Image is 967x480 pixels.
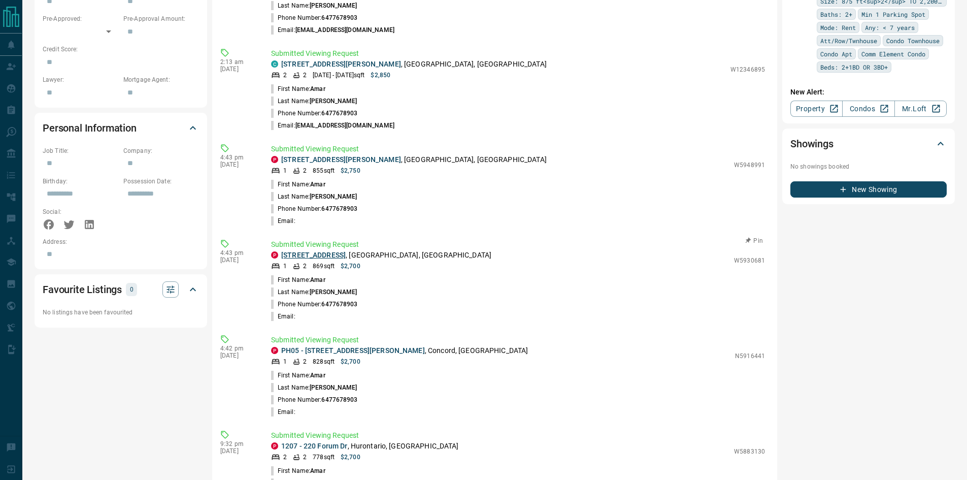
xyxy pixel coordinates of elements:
[281,442,348,450] a: 1207 - 220 Forum Dr
[321,110,357,117] span: 6477678903
[313,453,335,462] p: 778 sqft
[341,453,360,462] p: $2,700
[303,357,307,366] p: 2
[271,442,278,450] div: property.ca
[281,59,547,70] p: , [GEOGRAPHIC_DATA], [GEOGRAPHIC_DATA]
[894,101,947,117] a: Mr.Loft
[310,193,357,200] span: [PERSON_NAME]
[271,25,394,35] p: Email:
[310,372,325,379] span: Amar
[271,312,295,321] p: Email:
[271,204,358,213] p: Phone Number:
[310,181,325,188] span: Amar
[341,262,360,271] p: $2,700
[321,301,357,308] span: 6477678903
[283,453,287,462] p: 2
[341,357,360,366] p: $2,700
[271,84,325,93] p: First Name:
[271,300,358,309] p: Phone Number:
[730,65,765,74] p: W12346895
[303,262,307,271] p: 2
[271,395,358,404] p: Phone Number:
[281,345,528,356] p: , Concord, [GEOGRAPHIC_DATA]
[220,440,256,447] p: 9:32 pm
[283,357,287,366] p: 1
[271,251,278,259] div: property.ca
[220,447,256,455] p: [DATE]
[281,250,491,261] p: , [GEOGRAPHIC_DATA], [GEOGRAPHIC_DATA]
[281,60,401,68] a: [STREET_ADDRESS][PERSON_NAME]
[861,49,925,59] span: Comm Element Condo
[271,109,358,118] p: Phone Number:
[295,122,394,129] span: [EMAIL_ADDRESS][DOMAIN_NAME]
[271,347,278,354] div: property.ca
[281,154,547,165] p: , [GEOGRAPHIC_DATA], [GEOGRAPHIC_DATA]
[303,166,307,175] p: 2
[865,22,915,33] span: Any: < 7 years
[43,116,199,140] div: Personal Information
[271,407,295,417] p: Email:
[271,287,357,297] p: Last Name:
[310,384,357,391] span: [PERSON_NAME]
[271,60,278,68] div: condos.ca
[43,277,199,302] div: Favourite Listings0
[220,352,256,359] p: [DATE]
[129,284,134,295] p: 0
[123,75,199,84] p: Mortgage Agent:
[740,236,769,245] button: Pin
[861,9,925,19] span: Min 1 Parking Spot
[220,161,256,168] p: [DATE]
[220,58,256,66] p: 2:13 am
[271,156,278,163] div: property.ca
[820,22,856,33] span: Mode: Rent
[820,36,877,46] span: Att/Row/Twnhouse
[220,249,256,257] p: 4:43 pm
[820,9,852,19] span: Baths: 2+
[321,14,357,21] span: 6477678903
[790,136,833,152] h2: Showings
[220,66,256,73] p: [DATE]
[313,71,364,80] p: [DATE] - [DATE] sqft
[220,345,256,352] p: 4:42 pm
[341,166,360,175] p: $2,750
[281,441,459,452] p: , Hurontario, [GEOGRAPHIC_DATA]
[310,289,357,296] span: [PERSON_NAME]
[271,239,765,250] p: Submitted Viewing Request
[790,181,947,198] button: New Showing
[303,71,307,80] p: 2
[43,308,199,317] p: No listings have been favourited
[310,2,357,9] span: [PERSON_NAME]
[283,262,287,271] p: 1
[123,14,199,23] p: Pre-Approval Amount:
[321,205,357,212] span: 6477678903
[283,166,287,175] p: 1
[371,71,390,80] p: $2,850
[220,154,256,161] p: 4:43 pm
[271,97,357,106] p: Last Name:
[303,453,307,462] p: 2
[271,466,325,475] p: First Name:
[43,281,122,298] h2: Favourite Listings
[310,276,325,283] span: Amar
[281,155,401,164] a: [STREET_ADDRESS][PERSON_NAME]
[271,121,394,130] p: Email:
[790,162,947,171] p: No showings booked
[820,49,852,59] span: Condo Apt
[43,14,118,23] p: Pre-Approved:
[281,346,425,355] a: PH05 - [STREET_ADDRESS][PERSON_NAME]
[43,177,118,186] p: Birthday:
[820,62,888,72] span: Beds: 2+1BD OR 3BD+
[886,36,940,46] span: Condo Townhouse
[43,45,199,54] p: Credit Score:
[295,26,394,34] span: [EMAIL_ADDRESS][DOMAIN_NAME]
[43,207,118,216] p: Social:
[310,85,325,92] span: Amar
[734,161,765,170] p: W5948991
[271,180,325,189] p: First Name:
[790,132,947,156] div: Showings
[123,177,199,186] p: Possession Date:
[43,146,118,155] p: Job Title:
[271,192,357,201] p: Last Name:
[734,447,765,456] p: W5883130
[271,216,295,226] p: Email:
